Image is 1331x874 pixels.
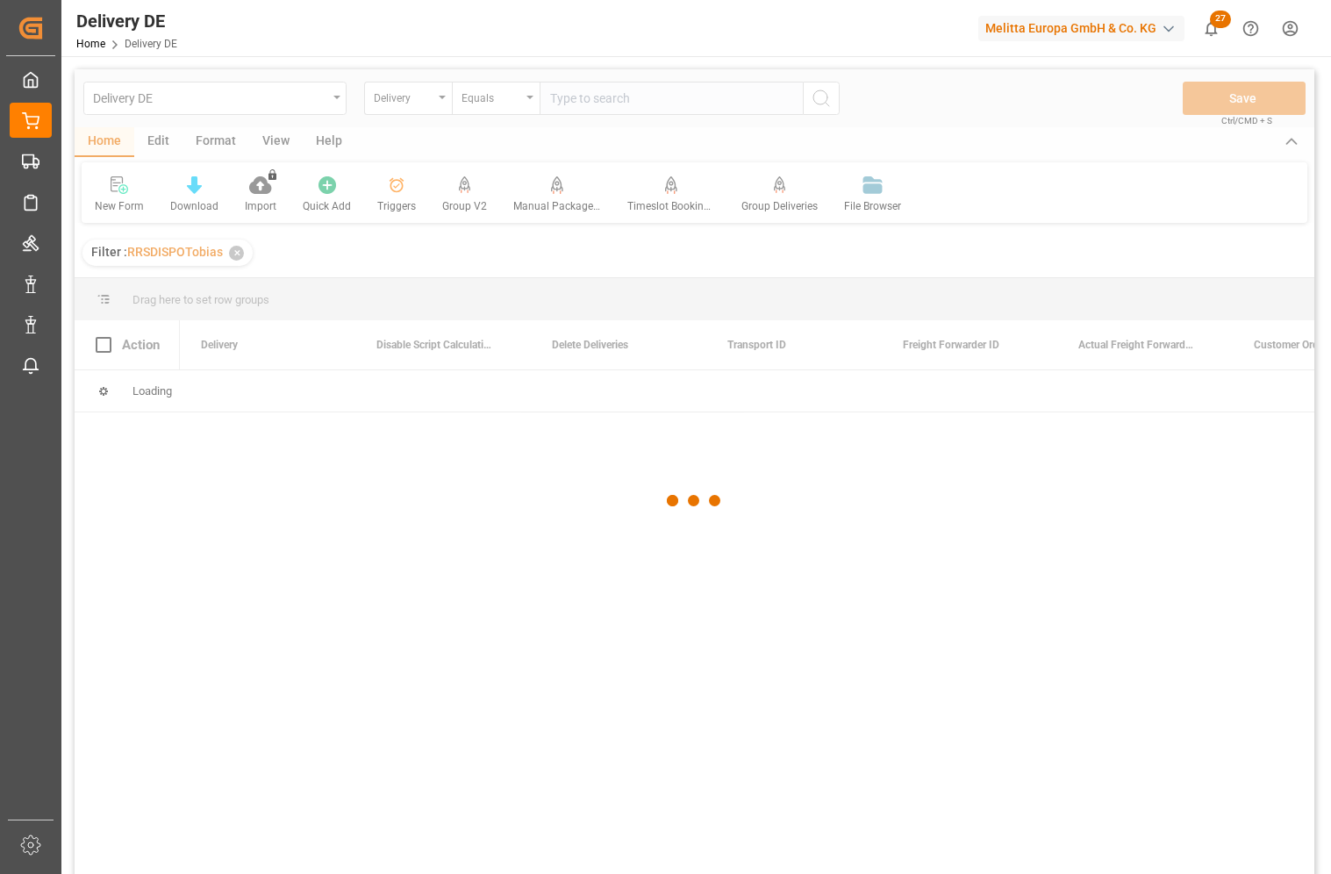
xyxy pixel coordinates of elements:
button: show 27 new notifications [1191,9,1231,48]
a: Home [76,38,105,50]
button: Help Center [1231,9,1270,48]
span: 27 [1210,11,1231,28]
div: Melitta Europa GmbH & Co. KG [978,16,1184,41]
div: Delivery DE [76,8,177,34]
button: Melitta Europa GmbH & Co. KG [978,11,1191,45]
